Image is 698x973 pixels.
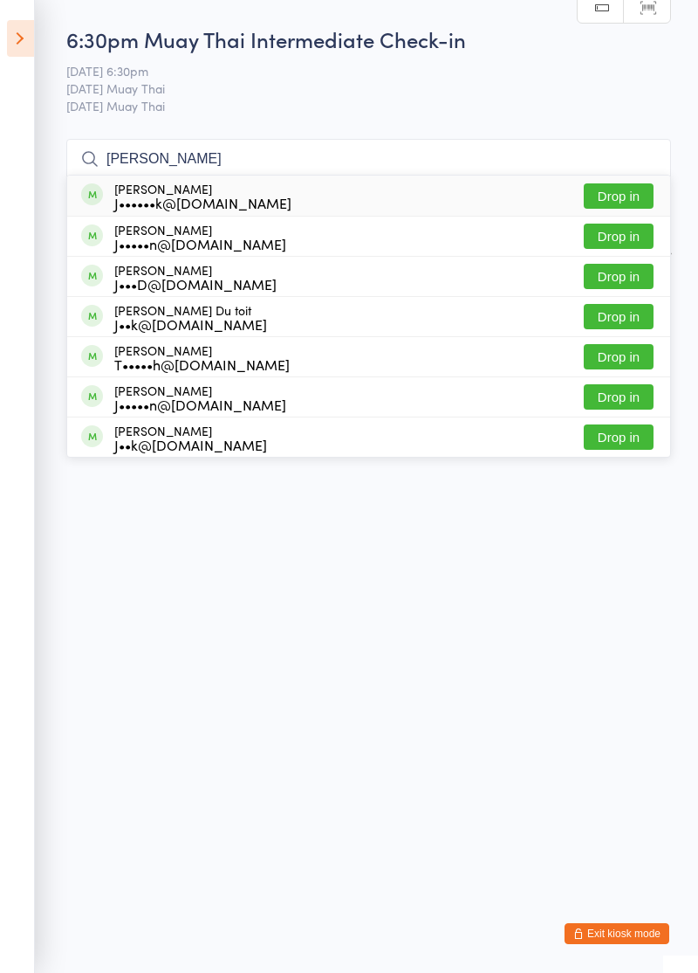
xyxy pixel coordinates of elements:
[66,24,671,53] h2: 6:30pm Muay Thai Intermediate Check-in
[66,139,671,179] input: Search
[114,438,267,452] div: J••k@[DOMAIN_NAME]
[114,223,286,251] div: [PERSON_NAME]
[114,397,286,411] div: J•••••n@[DOMAIN_NAME]
[114,182,291,210] div: [PERSON_NAME]
[114,303,267,331] div: [PERSON_NAME] Du toit
[114,263,277,291] div: [PERSON_NAME]
[584,264,654,289] button: Drop in
[114,317,267,331] div: J••k@[DOMAIN_NAME]
[114,196,291,210] div: J••••••k@[DOMAIN_NAME]
[114,343,290,371] div: [PERSON_NAME]
[114,357,290,371] div: T•••••h@[DOMAIN_NAME]
[565,923,669,944] button: Exit kiosk mode
[114,424,267,452] div: [PERSON_NAME]
[584,304,654,329] button: Drop in
[114,237,286,251] div: J•••••n@[DOMAIN_NAME]
[584,424,654,450] button: Drop in
[584,344,654,369] button: Drop in
[66,62,644,79] span: [DATE] 6:30pm
[66,79,644,97] span: [DATE] Muay Thai
[584,384,654,410] button: Drop in
[584,224,654,249] button: Drop in
[584,183,654,209] button: Drop in
[66,97,671,114] span: [DATE] Muay Thai
[114,383,286,411] div: [PERSON_NAME]
[114,277,277,291] div: J•••D@[DOMAIN_NAME]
